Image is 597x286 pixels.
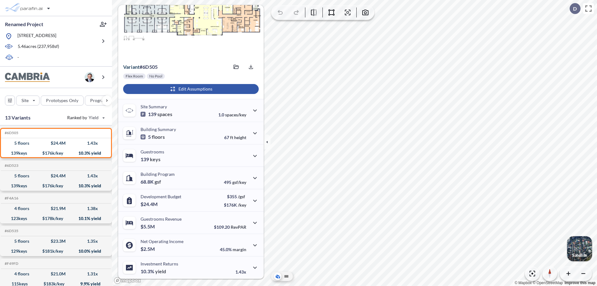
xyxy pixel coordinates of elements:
[17,54,19,61] p: -
[90,97,108,104] p: Program
[141,127,176,132] p: Building Summary
[573,6,577,12] p: D
[220,247,246,252] p: 45.0%
[218,112,246,117] p: 1.0
[230,135,233,140] span: ft
[18,43,59,50] p: 5.46 acres ( 237,958 sf)
[141,179,161,185] p: 68.8K
[149,74,162,79] p: No Pool
[16,96,39,105] button: Site
[224,194,246,199] p: $355
[5,114,30,121] p: 13 Variants
[141,149,164,154] p: Guestrooms
[85,96,118,105] button: Program
[150,156,160,162] span: keys
[5,73,50,82] img: BrandImage
[152,134,165,140] span: floors
[155,179,161,185] span: gsf
[235,269,246,274] p: 1.43x
[141,239,183,244] p: Net Operating Income
[274,273,281,280] button: Aerial View
[565,281,595,285] a: Improve this map
[41,96,84,105] button: Prototypes Only
[224,202,246,208] p: $176K
[567,236,592,261] button: Switcher ImageSatellite
[567,236,592,261] img: Switcher Image
[232,180,246,185] span: gsf/key
[123,64,140,70] span: Variant
[3,163,18,168] h5: Click to copy the code
[62,113,109,123] button: Ranked by Yield
[141,171,175,177] p: Building Program
[141,134,165,140] p: 5
[157,111,172,117] span: spaces
[155,268,166,274] span: yield
[5,21,43,28] p: Renamed Project
[515,281,532,285] a: Mapbox
[141,216,182,222] p: Guestrooms Revenue
[141,104,167,109] p: Site Summary
[141,268,166,274] p: 10.3%
[224,135,246,140] p: 67
[3,196,18,200] h5: Click to copy the code
[21,97,29,104] p: Site
[141,111,172,117] p: 139
[85,72,95,82] img: user logo
[141,194,181,199] p: Development Budget
[141,246,156,252] p: $2.5M
[89,115,99,121] span: Yield
[238,194,245,199] span: /gsf
[114,277,141,284] a: Mapbox homepage
[231,224,246,230] span: RevPAR
[141,261,178,266] p: Investment Returns
[46,97,78,104] p: Prototypes Only
[225,112,246,117] span: spaces/key
[141,156,160,162] p: 139
[141,223,156,230] p: $5.5M
[283,273,290,280] button: Site Plan
[572,253,587,258] p: Satellite
[224,180,246,185] p: 495
[533,281,563,285] a: OpenStreetMap
[123,64,158,70] p: # 6d505
[214,224,246,230] p: $109.20
[3,131,18,135] h5: Click to copy the code
[141,201,159,207] p: $24.4M
[233,247,246,252] span: margin
[234,135,246,140] span: height
[126,74,143,79] p: Flex Room
[3,261,18,266] h5: Click to copy the code
[123,84,259,94] button: Edit Assumptions
[238,202,246,208] span: /key
[3,229,18,233] h5: Click to copy the code
[17,32,56,40] p: [STREET_ADDRESS]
